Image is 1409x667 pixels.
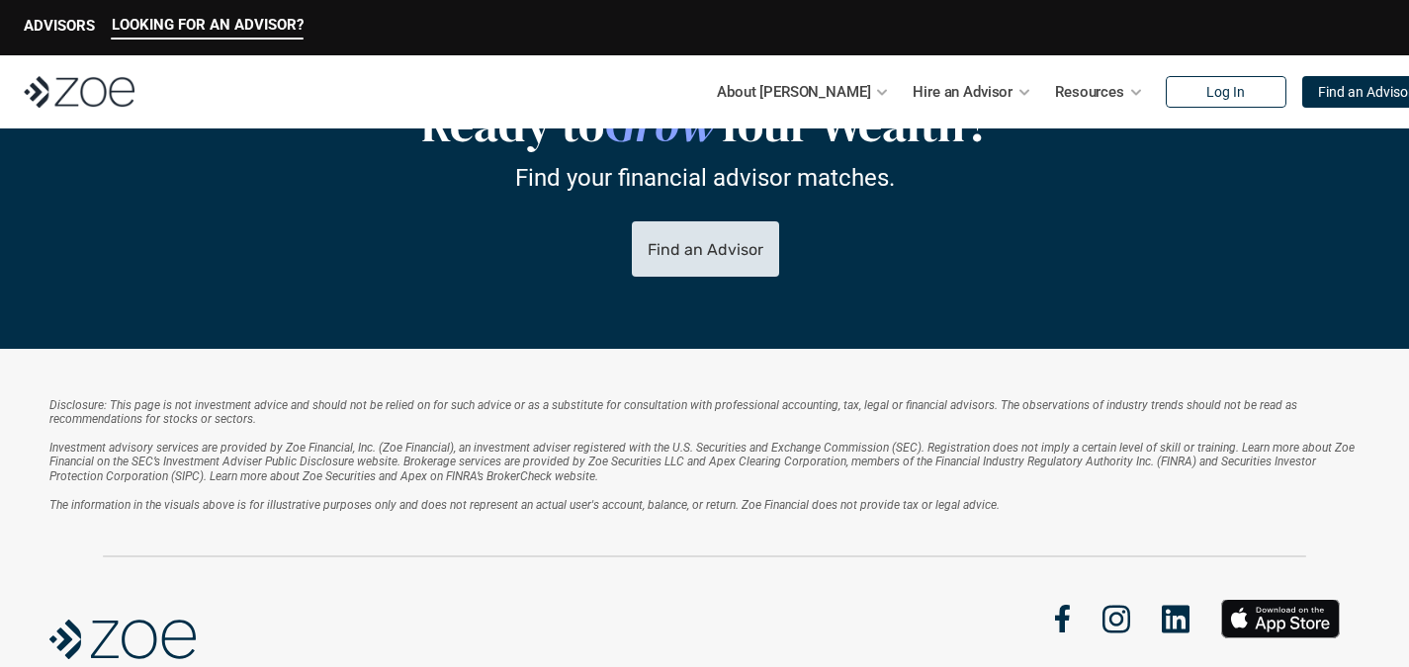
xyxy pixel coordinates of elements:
p: Find an Advisor [647,240,762,259]
a: Log In [1166,76,1286,108]
p: Find your financial advisor matches. [515,164,895,193]
h2: Ready to Your Wealth? [211,97,1199,154]
p: LOOKING FOR AN ADVISOR? [112,16,304,34]
a: Find an Advisor [631,222,778,278]
em: Disclosure: This page is not investment advice and should not be relied on for such advice or as ... [49,398,1300,426]
em: The information in the visuals above is for illustrative purposes only and does not represent an ... [49,498,1000,512]
p: ADVISORS [24,17,95,35]
p: Hire an Advisor [913,77,1013,107]
p: About [PERSON_NAME] [717,77,870,107]
p: Resources [1055,77,1124,107]
p: Log In [1206,84,1245,101]
em: Investment advisory services are provided by Zoe Financial, Inc. (Zoe Financial), an investment a... [49,441,1358,483]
